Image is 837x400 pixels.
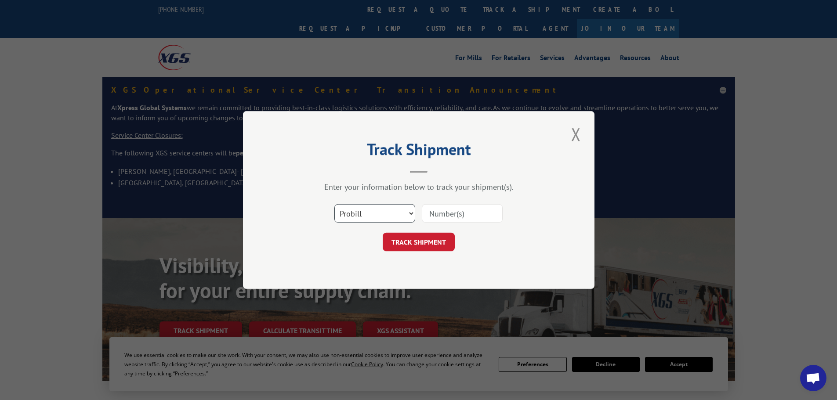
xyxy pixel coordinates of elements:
[287,182,551,192] div: Enter your information below to track your shipment(s).
[383,233,455,251] button: TRACK SHIPMENT
[287,143,551,160] h2: Track Shipment
[569,122,583,146] button: Close modal
[422,204,503,223] input: Number(s)
[800,365,826,391] a: Open chat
